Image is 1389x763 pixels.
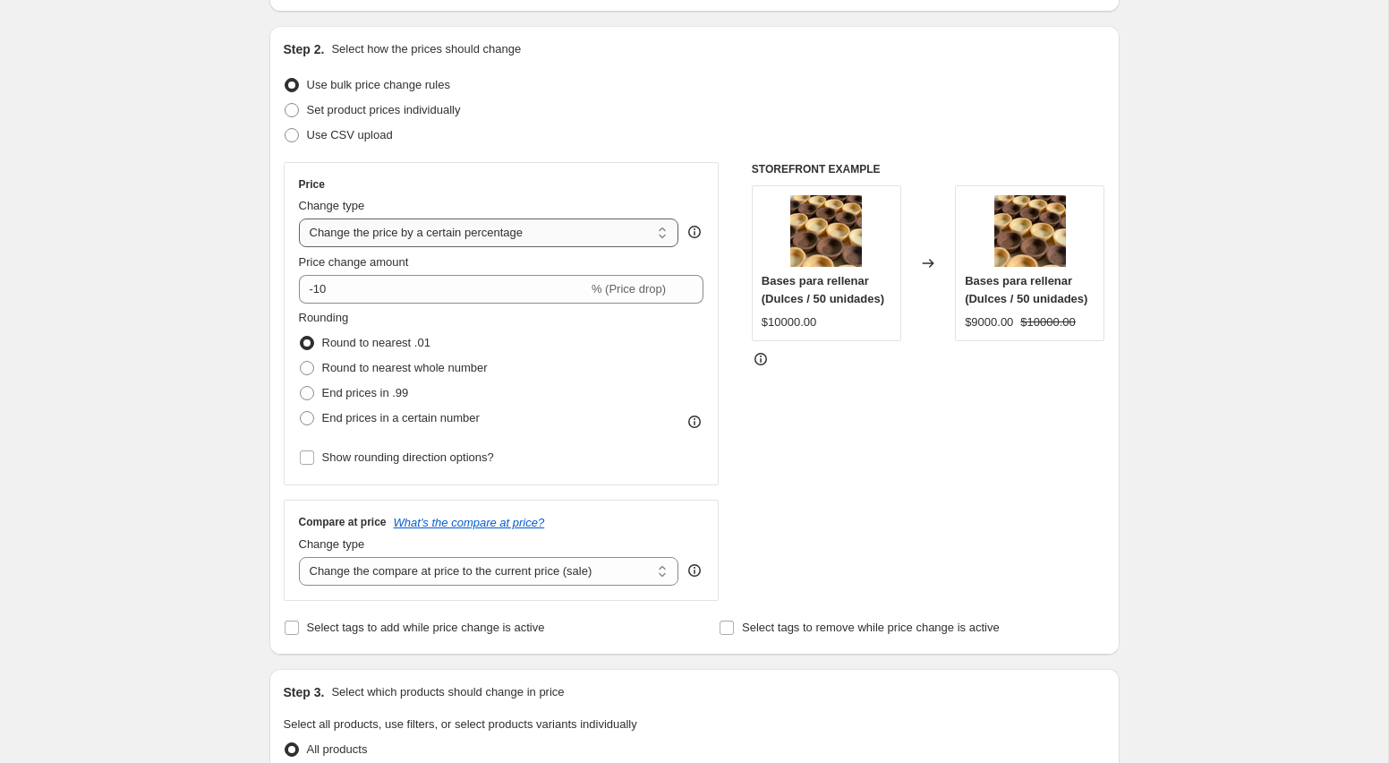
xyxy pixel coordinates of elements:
span: Round to nearest whole number [322,361,488,374]
span: Change type [299,537,365,551]
input: -15 [299,275,588,304]
strike: $10000.00 [1020,313,1075,331]
span: Show rounding direction options? [322,450,494,464]
span: Set product prices individually [307,103,461,116]
h2: Step 3. [284,683,325,701]
span: Rounding [299,311,349,324]
h6: STOREFRONT EXAMPLE [752,162,1105,176]
img: fotoproductoshopify_80x.png [790,195,862,267]
h2: Step 2. [284,40,325,58]
span: End prices in a certain number [322,411,480,424]
button: What's the compare at price? [394,516,545,529]
p: Select how the prices should change [331,40,521,58]
span: Use CSV upload [307,128,393,141]
span: End prices in .99 [322,386,409,399]
span: All products [307,742,368,756]
div: $10000.00 [762,313,816,331]
span: Round to nearest .01 [322,336,430,349]
p: Select which products should change in price [331,683,564,701]
h3: Compare at price [299,515,387,529]
div: help [686,223,703,241]
img: fotoproductoshopify_80x.png [994,195,1066,267]
span: Change type [299,199,365,212]
span: Select tags to add while price change is active [307,621,545,634]
span: Bases para rellenar (Dulces / 50 unidades) [965,274,1087,305]
span: Select tags to remove while price change is active [742,621,1000,634]
h3: Price [299,177,325,192]
span: Bases para rellenar (Dulces / 50 unidades) [762,274,884,305]
span: Use bulk price change rules [307,78,450,91]
div: $9000.00 [965,313,1013,331]
div: help [686,562,703,579]
span: Select all products, use filters, or select products variants individually [284,717,637,731]
span: % (Price drop) [592,282,666,296]
span: Price change amount [299,255,409,269]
